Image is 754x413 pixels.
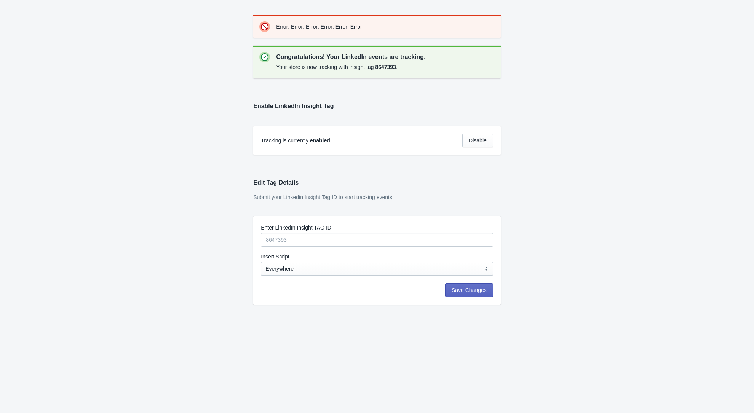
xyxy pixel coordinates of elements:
div: Tracking is currently . [261,137,456,144]
span: Save Changes [452,287,487,293]
span: enabled [310,137,330,144]
label: Insert Script [261,253,289,260]
label: Enter LinkedIn Insight TAG ID [261,224,331,231]
p: Submit your Linkedin Insight Tag ID to start tracking events. [253,193,493,201]
p: Congratulations! Your LinkedIn events are tracking. [276,53,495,62]
div: Error: Error: Error: Error: Error: Error [276,21,495,32]
span: Disable [469,137,487,144]
button: Save Changes [445,283,493,297]
h2: Edit Tag Details [253,178,493,187]
button: Disable [462,134,493,147]
b: 8647393 [375,64,396,70]
div: Your store is now tracking with insight tag . [276,62,495,72]
input: 8647393 [261,233,493,247]
h2: Enable LinkedIn Insight Tag [253,102,493,111]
